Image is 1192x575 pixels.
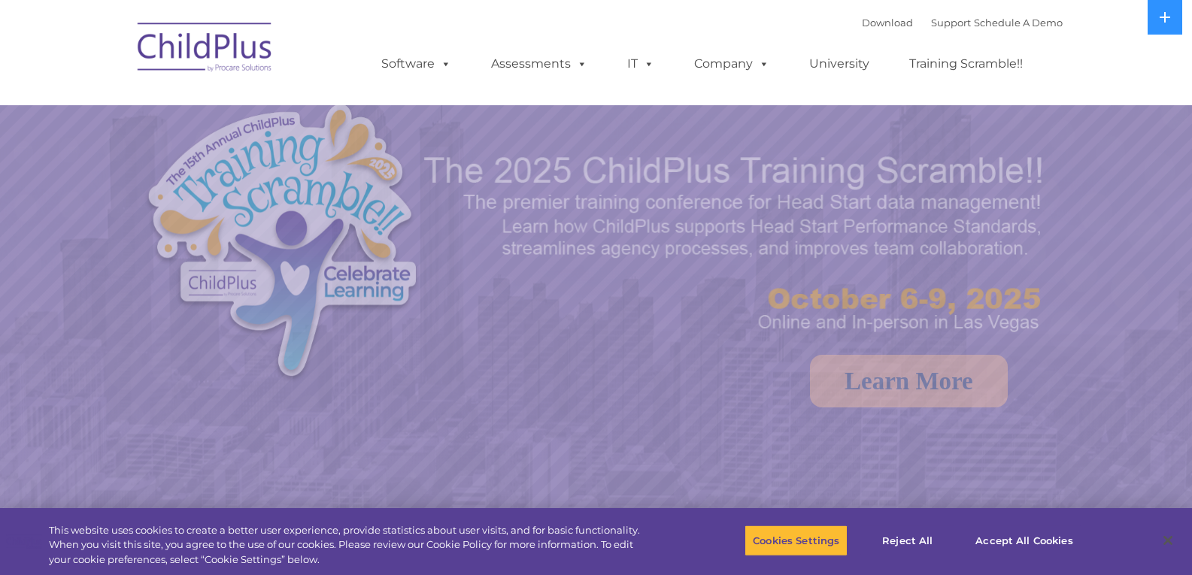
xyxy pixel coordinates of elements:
a: Learn More [810,355,1008,407]
button: Cookies Settings [745,525,848,556]
a: Training Scramble!! [894,49,1038,79]
button: Reject All [860,525,954,556]
div: This website uses cookies to create a better user experience, provide statistics about user visit... [49,523,656,567]
a: Support [931,17,971,29]
a: Download [862,17,913,29]
button: Close [1151,524,1184,557]
a: Assessments [476,49,602,79]
a: Company [679,49,784,79]
img: ChildPlus by Procare Solutions [130,12,281,87]
button: Accept All Cookies [967,525,1081,556]
a: Software [366,49,466,79]
a: Schedule A Demo [974,17,1063,29]
a: University [794,49,884,79]
a: IT [612,49,669,79]
font: | [862,17,1063,29]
